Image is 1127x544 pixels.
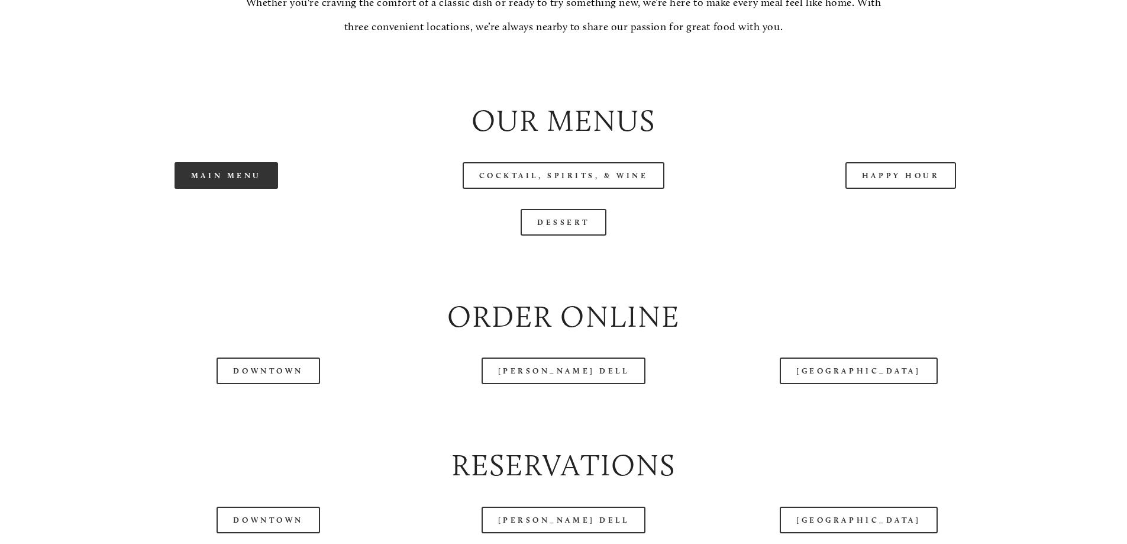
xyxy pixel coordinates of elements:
a: Downtown [217,507,319,533]
a: Dessert [521,209,606,236]
a: Cocktail, Spirits, & Wine [463,162,665,189]
a: Downtown [217,358,319,384]
a: Main Menu [175,162,278,189]
a: Happy Hour [845,162,957,189]
a: [GEOGRAPHIC_DATA] [780,507,937,533]
a: [PERSON_NAME] Dell [482,507,646,533]
a: [GEOGRAPHIC_DATA] [780,358,937,384]
h2: Order Online [67,296,1059,338]
h2: Reservations [67,445,1059,487]
a: [PERSON_NAME] Dell [482,358,646,384]
h2: Our Menus [67,100,1059,142]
